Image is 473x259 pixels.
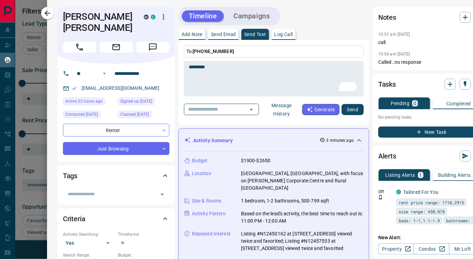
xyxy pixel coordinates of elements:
p: 10:54 am [DATE] [378,52,410,57]
a: Condos [414,243,449,254]
p: Actively Searching: [63,231,114,238]
p: Activity Summary [193,137,233,144]
div: Sun Oct 12 2025 [63,97,114,107]
p: Add Note [182,32,203,37]
h2: Notes [378,12,396,23]
a: Tailored For You [403,189,438,195]
p: To: [184,45,364,58]
p: Pending [391,101,410,106]
p: 10:51 am [DATE] [378,32,410,37]
div: Just Browsing [63,142,169,155]
button: Campaigns [226,10,277,22]
p: 0 [414,101,416,106]
span: Claimed [DATE] [120,111,149,118]
button: Generate [302,104,340,115]
span: Active 23 hours ago [65,98,103,105]
span: [PHONE_NUMBER] [193,49,234,54]
p: Log Call [275,32,293,37]
div: condos.ca [396,190,401,195]
div: mrloft.ca [144,15,149,19]
div: Renter [63,124,169,137]
div: Yes [63,238,114,249]
h2: Tags [63,170,77,181]
h2: Criteria [63,213,85,224]
button: Message History [261,100,302,119]
p: Size & Rooms [192,197,222,205]
p: Location [192,170,211,177]
span: Call [63,42,96,53]
span: Contacted [DATE] [65,111,98,118]
p: [GEOGRAPHIC_DATA], [GEOGRAPHIC_DATA], with focus on [PERSON_NAME] Corporate Centre and Rural [GEO... [241,170,363,192]
h2: Alerts [378,150,396,162]
span: size range: 450,878 [399,208,445,215]
span: beds: 1-1,1.1-1.9 [399,217,440,224]
p: $1900-$2650 [241,157,270,164]
p: Search Range: [63,252,114,258]
p: Off [378,189,392,195]
h1: [PERSON_NAME] [PERSON_NAME] [63,11,133,33]
button: Open [247,105,256,114]
div: Tags [63,167,169,184]
a: [EMAIL_ADDRESS][DOMAIN_NAME] [82,85,160,91]
p: Send Email [211,32,236,37]
textarea: To enrich screen reader interactions, please activate Accessibility in Grammarly extension settings [189,64,359,94]
div: condos.ca [151,15,156,19]
div: Activity Summary3 minutes ago [184,134,363,147]
span: Message [136,42,169,53]
p: Repeated Interest [192,230,231,238]
button: Send [342,104,364,115]
span: rent price range: 1710,2915 [399,199,464,206]
h2: Tasks [378,79,396,90]
p: Based on the lead's activity, the best time to reach out is: 11:00 PM - 12:00 AM [241,210,363,225]
p: Building Alerts [438,173,471,178]
div: Sun Oct 10 2021 [118,97,169,107]
a: Property [378,243,414,254]
svg: Email Verified [72,86,77,91]
p: Budget: [118,252,169,258]
p: 1 bedroom, 1-2 bathrooms, 500-799 sqft [241,197,330,205]
div: Sun Oct 12 2025 [118,111,169,120]
p: Timeframe: [118,231,169,238]
button: Open [100,69,109,78]
div: Sun Oct 12 2025 [63,111,114,120]
span: Email [100,42,133,53]
button: Timeline [182,10,224,22]
p: 1 [419,173,422,178]
p: Send Text [244,32,266,37]
p: Activity Pattern [192,210,226,217]
svg: Push Notification Only [378,195,383,200]
p: Completed [446,101,471,106]
p: Listing Alerts [385,173,415,178]
div: Criteria [63,210,169,227]
p: Listing #N12450162 at [STREET_ADDRESS] viewed twice and favorited; Listing #N12457533 at [STREET_... [241,230,363,252]
p: Budget [192,157,208,164]
p: 3 minutes ago [326,137,354,144]
span: Signed up [DATE] [120,98,152,105]
button: Open [157,190,167,199]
